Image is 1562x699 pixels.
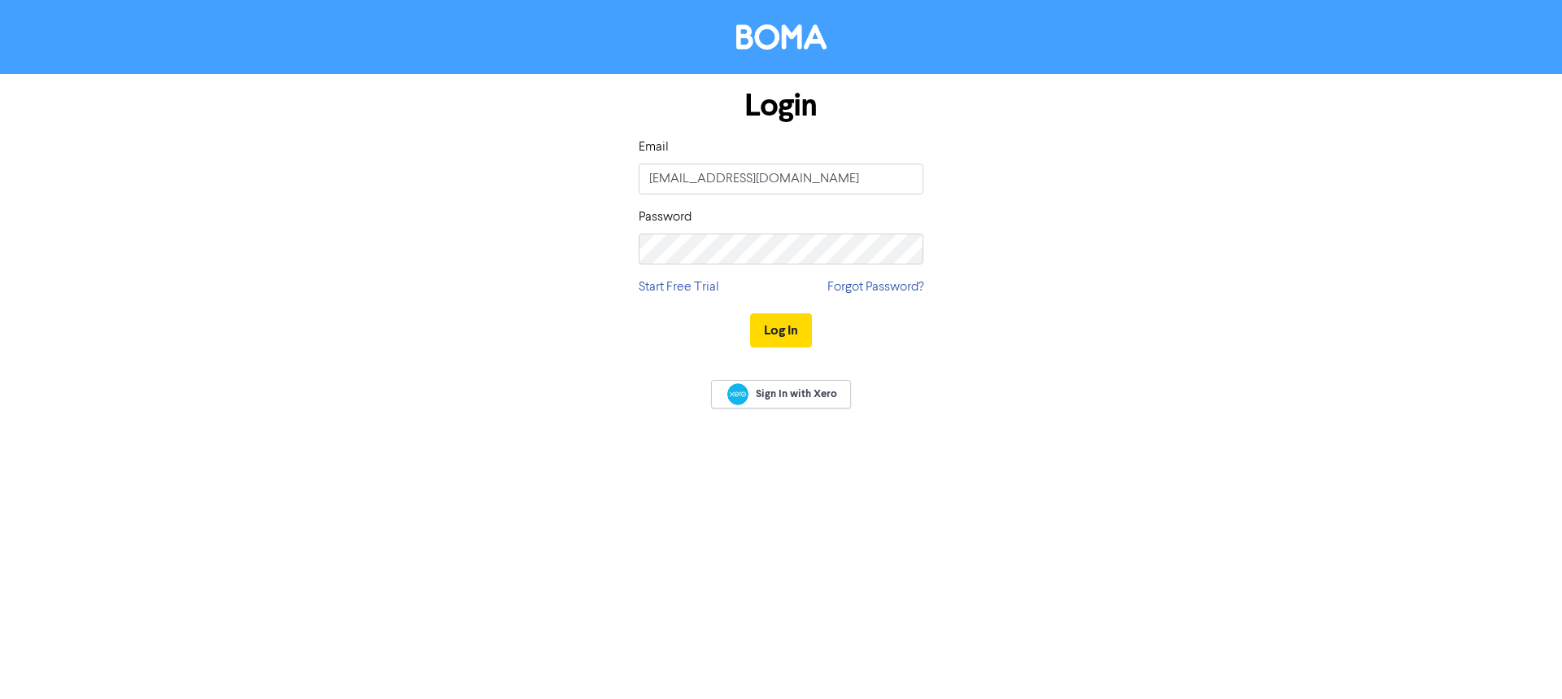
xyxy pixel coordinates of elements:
[639,138,669,157] label: Email
[639,208,692,227] label: Password
[711,380,851,408] a: Sign In with Xero
[639,277,719,297] a: Start Free Trial
[750,313,812,347] button: Log In
[727,383,748,405] img: Xero logo
[1481,621,1562,699] iframe: Chat Widget
[827,277,923,297] a: Forgot Password?
[736,24,827,50] img: BOMA Logo
[639,87,923,125] h1: Login
[756,387,837,401] span: Sign In with Xero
